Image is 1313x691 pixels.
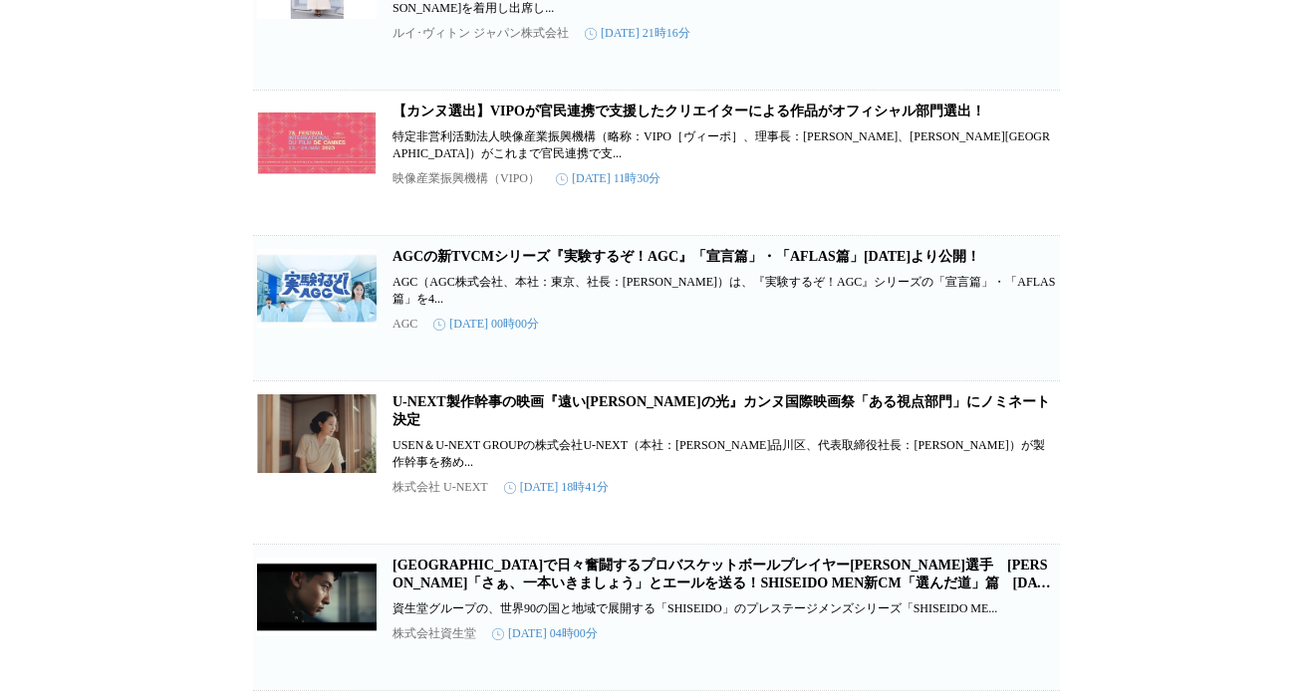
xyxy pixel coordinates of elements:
time: [DATE] 04時00分 [492,625,598,642]
p: 映像産業振興機構（VIPO） [393,170,540,187]
img: アメリカで日々奮闘するプロバスケットボールプレイヤー河村勇輝選手 広瀬すず「さぁ、一本いきましょう」とエールを送る！SHISEIDO MEN新CM「選んだ道」篇 4月8日（火）より公開 [257,557,377,636]
p: USEN＆U-NEXT GROUPの株式会社U-NEXT（本社：[PERSON_NAME]品川区、代表取締役社長：[PERSON_NAME]）が製作幹事を務め... [393,437,1056,471]
time: [DATE] 00時00分 [433,316,539,333]
img: 【カンヌ選出】VIPOが官民連携で支援したクリエイターによる作品がオフィシャル部門選出！ [257,103,377,182]
img: AGCの新TVCMシリーズ『実験するぞ！AGC』「宣言篇」・「AFLAS篇」2025年4月24日(木)より公開！ [257,248,377,328]
p: AGC（AGC株式会社、本社：東京、社長：[PERSON_NAME]）は、『実験するぞ！AGC』シリーズの「宣言篇」・「AFLAS篇」を4... [393,274,1056,308]
time: [DATE] 11時30分 [556,170,660,187]
a: [GEOGRAPHIC_DATA]で日々奮闘するプロバスケットボールプレイヤー[PERSON_NAME]選手 [PERSON_NAME]「さぁ、一本いきましょう」とエールを送る！SHISEIDO... [393,558,1050,608]
time: [DATE] 18時41分 [504,479,610,496]
a: 【カンヌ選出】VIPOが官民連携で支援したクリエイターによる作品がオフィシャル部門選出！ [393,104,985,118]
p: 株式会社 U-NEXT [393,479,488,496]
p: 資生堂グループの、世界90の国と地域で展開する「SHISEIDO」のプレステージメンズシリーズ「SHISEIDO ME... [393,600,1056,617]
p: 株式会社資生堂 [393,625,476,642]
img: U-NEXT製作幹事の映画『遠い山なみの光』カンヌ国際映画祭「ある視点部門」にノミネート決定 [257,393,377,473]
a: AGCの新TVCMシリーズ『実験するぞ！AGC』「宣言篇」・「AFLAS篇」[DATE]より公開！ [393,249,980,264]
p: AGC [393,317,417,332]
time: [DATE] 21時16分 [585,25,690,42]
a: U-NEXT製作幹事の映画『遠い[PERSON_NAME]の光』カンヌ国際映画祭「ある視点部門」にノミネート決定 [393,394,1050,427]
p: ルイ･ヴィトン ジャパン株式会社 [393,25,569,42]
p: 特定非営利活動法人映像産業振興機構（略称：VIPO［ヴィーポ］、理事長：[PERSON_NAME]、[PERSON_NAME][GEOGRAPHIC_DATA]）がこれまで官民連携で支... [393,128,1056,162]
